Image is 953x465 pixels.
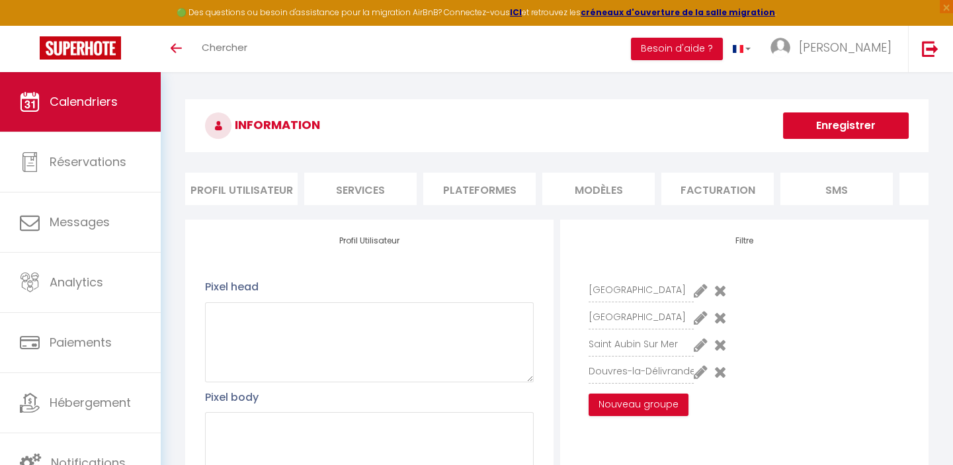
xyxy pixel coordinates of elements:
[761,26,908,72] a: ... [PERSON_NAME]
[580,236,909,245] h4: Filtre
[661,173,774,205] li: Facturation
[589,394,688,416] button: Nouveau groupe
[542,173,655,205] li: MODÈLES
[192,26,257,72] a: Chercher
[50,93,118,110] span: Calendriers
[205,236,534,245] h4: Profil Utilisateur
[50,274,103,290] span: Analytics
[205,389,534,405] p: Pixel body
[40,36,121,60] img: Super Booking
[304,173,417,205] li: Services
[202,40,247,54] span: Chercher
[783,112,909,139] button: Enregistrer
[631,38,723,60] button: Besoin d'aide ?
[205,278,534,295] p: Pixel head
[50,394,131,411] span: Hébergement
[897,405,943,455] iframe: Chat
[50,334,112,351] span: Paiements
[770,38,790,58] img: ...
[185,99,929,152] h3: INFORMATION
[780,173,893,205] li: SMS
[922,40,938,57] img: logout
[11,5,50,45] button: Ouvrir le widget de chat LiveChat
[510,7,522,18] a: ICI
[581,7,775,18] a: créneaux d'ouverture de la salle migration
[50,214,110,230] span: Messages
[185,173,298,205] li: Profil Utilisateur
[423,173,536,205] li: Plateformes
[799,39,891,56] span: [PERSON_NAME]
[50,153,126,170] span: Réservations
